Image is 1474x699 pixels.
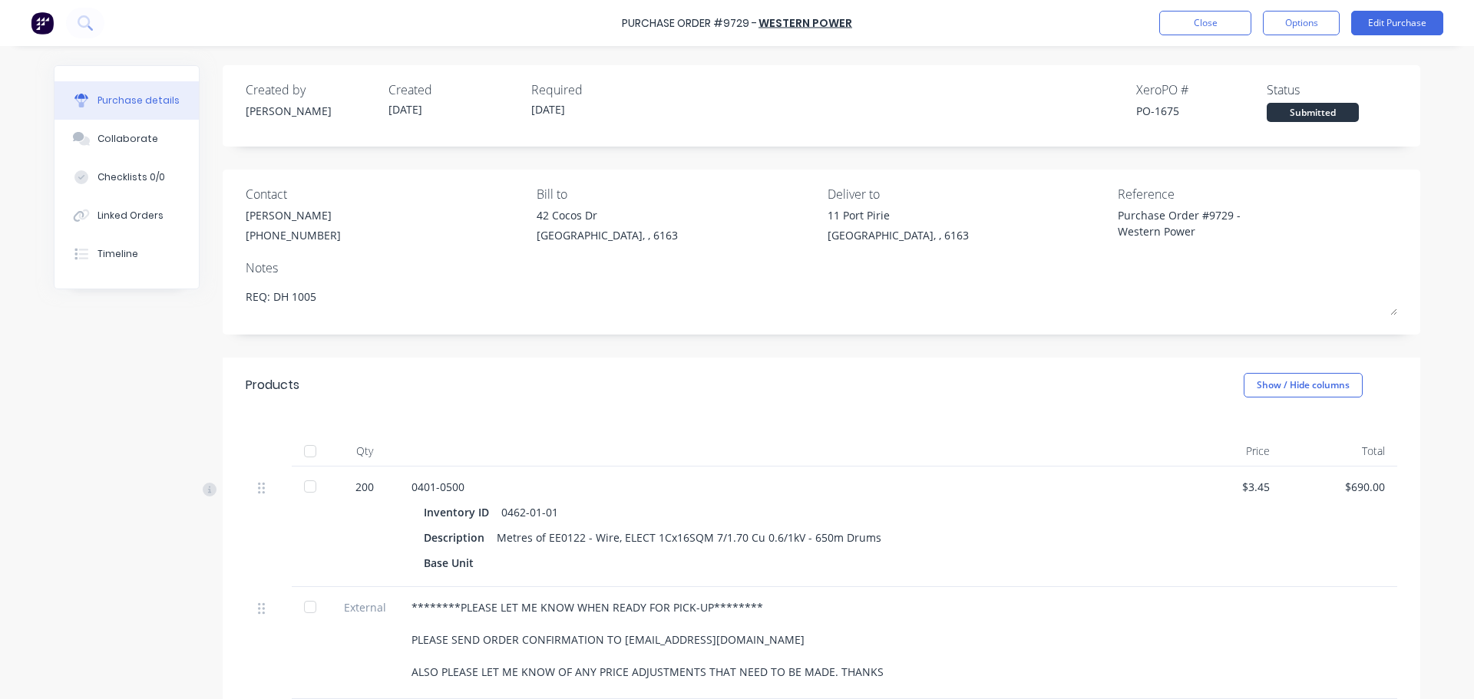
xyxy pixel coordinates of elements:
div: Inventory ID [424,501,501,523]
div: Xero PO # [1136,81,1267,99]
button: Timeline [55,235,199,273]
div: Price [1167,436,1282,467]
div: Qty [330,436,399,467]
button: Close [1159,11,1251,35]
div: Purchase details [97,94,180,107]
div: Status [1267,81,1397,99]
div: Reference [1118,185,1397,203]
div: 42 Cocos Dr [537,207,678,223]
div: Metres of EE0122 - Wire, ELECT 1Cx16SQM 7/1.70 Cu 0.6/1kV - 650m Drums [497,526,881,549]
div: Description [424,526,497,549]
button: Options [1263,11,1340,35]
div: Deliver to [828,185,1107,203]
button: Linked Orders [55,196,199,235]
button: Collaborate [55,120,199,158]
div: [GEOGRAPHIC_DATA], , 6163 [828,227,969,243]
div: Collaborate [97,132,158,146]
div: 0462-01-01 [501,501,558,523]
button: Edit Purchase [1351,11,1443,35]
div: [PHONE_NUMBER] [246,227,341,243]
div: 200 [342,479,387,495]
div: [GEOGRAPHIC_DATA], , 6163 [537,227,678,243]
div: Base Unit [424,552,486,574]
button: Purchase details [55,81,199,120]
div: Products [246,376,299,394]
a: Western Power [758,15,852,31]
div: [PERSON_NAME] [246,207,341,223]
div: Contact [246,185,525,203]
textarea: Purchase Order #9729 - Western Power [1118,207,1310,242]
div: Purchase Order #9729 - [622,15,757,31]
div: $3.45 [1179,479,1270,495]
div: PO-1675 [1136,103,1267,119]
img: Factory [31,12,54,35]
div: Timeline [97,247,138,261]
div: Bill to [537,185,816,203]
div: [PERSON_NAME] [246,103,376,119]
div: $690.00 [1294,479,1385,495]
div: Submitted [1267,103,1359,122]
div: 11 Port Pirie [828,207,969,223]
textarea: REQ: DH 1005 [246,281,1397,315]
div: Linked Orders [97,209,164,223]
span: External [342,599,387,615]
div: Total [1282,436,1397,467]
div: Created [388,81,519,99]
div: 0401-0500 [411,479,1155,495]
div: Required [531,81,662,99]
div: ********PLEASE LET ME KNOW WHEN READY FOR PICK-UP******** PLEASE SEND ORDER CONFIRMATION TO [EMAI... [411,599,1155,680]
button: Show / Hide columns [1244,373,1363,397]
div: Notes [246,259,1397,277]
div: Checklists 0/0 [97,170,165,184]
div: Created by [246,81,376,99]
button: Checklists 0/0 [55,158,199,196]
